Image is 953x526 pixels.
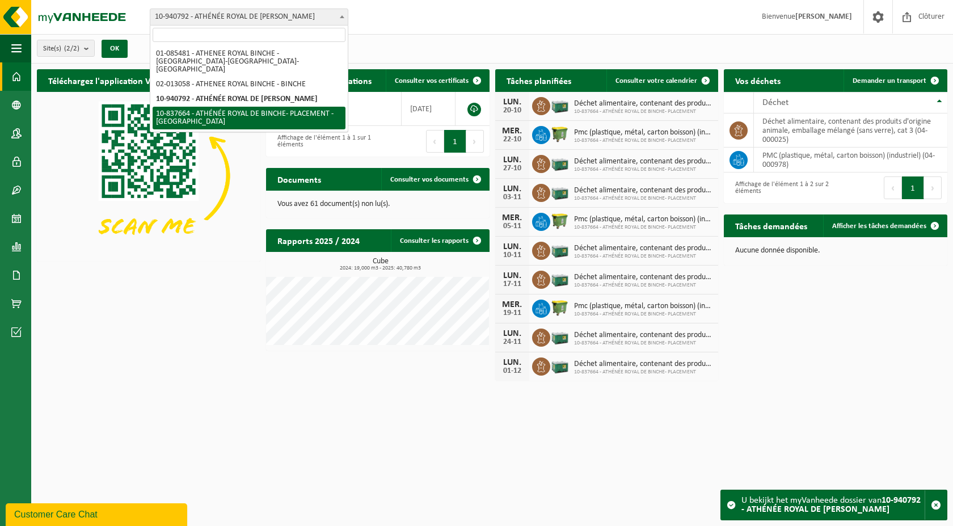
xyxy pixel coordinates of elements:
[550,327,570,346] img: PB-LB-0680-HPE-GN-01
[43,40,79,57] span: Site(s)
[501,213,524,222] div: MER.
[550,240,570,259] img: PB-LB-0680-HPE-GN-01
[501,155,524,165] div: LUN.
[501,358,524,367] div: LUN.
[501,280,524,288] div: 17-11
[550,182,570,201] img: PB-LB-0680-HPE-GN-01
[501,271,524,280] div: LUN.
[153,107,345,129] li: 10-837664 - ATHÉNÉE ROYAL DE BINCHE- PLACEMENT - [GEOGRAPHIC_DATA]
[606,69,717,92] a: Consulter votre calendrier
[574,273,713,282] span: Déchet alimentaire, contenant des produits d'origine animale, emballage mélangé ...
[550,298,570,317] img: WB-1100-HPE-GN-50
[501,329,524,338] div: LUN.
[266,168,332,190] h2: Documents
[902,176,924,199] button: 1
[853,77,926,85] span: Demander un transport
[153,92,345,107] li: 10-940792 - ATHÉNÉE ROYAL DE [PERSON_NAME]
[501,300,524,309] div: MER.
[574,224,713,231] span: 10-837664 - ATHÉNÉE ROYAL DE BINCHE- PLACEMENT
[386,69,488,92] a: Consulter vos certificats
[574,215,713,224] span: Pmc (plastique, métal, carton boisson) (industriel)
[150,9,348,25] span: 10-940792 - ATHÉNÉE ROYAL DE BINCHE - BINCHE
[574,311,713,318] span: 10-837664 - ATHÉNÉE ROYAL DE BINCHE- PLACEMENT
[550,356,570,375] img: PB-LB-0680-HPE-GN-01
[574,99,713,108] span: Déchet alimentaire, contenant des produits d'origine animale, emballage mélangé ...
[832,222,926,230] span: Afficher les tâches demandées
[501,184,524,193] div: LUN.
[574,302,713,311] span: Pmc (plastique, métal, carton boisson) (industriel)
[266,229,371,251] h2: Rapports 2025 / 2024
[823,214,946,237] a: Afficher les tâches demandées
[501,338,524,346] div: 24-11
[741,490,925,520] div: U bekijkt het myVanheede dossier van
[501,222,524,230] div: 05-11
[272,129,372,154] div: Affichage de l'élément 1 à 1 sur 1 éléments
[574,244,713,253] span: Déchet alimentaire, contenant des produits d'origine animale, emballage mélangé ...
[466,130,484,153] button: Next
[501,165,524,172] div: 27-10
[501,309,524,317] div: 19-11
[724,214,819,237] h2: Tâches demandées
[495,69,583,91] h2: Tâches planifiées
[550,95,570,115] img: PB-LB-0680-HPE-GN-01
[924,176,942,199] button: Next
[729,175,830,200] div: Affichage de l'élément 1 à 2 sur 2 éléments
[277,200,478,208] p: Vous avez 61 document(s) non lu(s).
[735,247,936,255] p: Aucune donnée disponible.
[426,130,444,153] button: Previous
[501,193,524,201] div: 03-11
[574,331,713,340] span: Déchet alimentaire, contenant des produits d'origine animale, emballage mélangé ...
[272,266,490,271] span: 2024: 19,000 m3 - 2025: 40,780 m3
[272,258,490,271] h3: Cube
[550,269,570,288] img: PB-LB-0680-HPE-GN-01
[574,253,713,260] span: 10-837664 - ATHÉNÉE ROYAL DE BINCHE- PLACEMENT
[390,176,469,183] span: Consulter vos documents
[37,69,250,91] h2: Téléchargez l'application Vanheede+ maintenant!
[754,113,947,148] td: déchet alimentaire, contenant des produits d'origine animale, emballage mélangé (sans verre), cat...
[6,501,189,526] iframe: chat widget
[574,137,713,144] span: 10-837664 - ATHÉNÉE ROYAL DE BINCHE- PLACEMENT
[501,107,524,115] div: 20-10
[37,92,260,259] img: Download de VHEPlus App
[395,77,469,85] span: Consulter vos certificats
[153,77,345,92] li: 02-013058 - ATHENEE ROYAL BINCHE - BINCHE
[574,166,713,173] span: 10-837664 - ATHÉNÉE ROYAL DE BINCHE- PLACEMENT
[150,9,348,26] span: 10-940792 - ATHÉNÉE ROYAL DE BINCHE - BINCHE
[37,40,95,57] button: Site(s)(2/2)
[574,128,713,137] span: Pmc (plastique, métal, carton boisson) (industriel)
[64,45,79,52] count: (2/2)
[724,69,792,91] h2: Vos déchets
[402,92,456,126] td: [DATE]
[762,98,788,107] span: Déchet
[741,496,921,514] strong: 10-940792 - ATHÉNÉE ROYAL DE [PERSON_NAME]
[795,12,852,21] strong: [PERSON_NAME]
[574,282,713,289] span: 10-837664 - ATHÉNÉE ROYAL DE BINCHE- PLACEMENT
[153,47,345,77] li: 01-085481 - ATHENEE ROYAL BINCHE - [GEOGRAPHIC_DATA]-[GEOGRAPHIC_DATA]-[GEOGRAPHIC_DATA]
[574,186,713,195] span: Déchet alimentaire, contenant des produits d'origine animale, emballage mélangé ...
[444,130,466,153] button: 1
[550,211,570,230] img: WB-1100-HPE-GN-50
[102,40,128,58] button: OK
[844,69,946,92] a: Demander un transport
[754,148,947,172] td: PMC (plastique, métal, carton boisson) (industriel) (04-000978)
[501,98,524,107] div: LUN.
[391,229,488,252] a: Consulter les rapports
[574,195,713,202] span: 10-837664 - ATHÉNÉE ROYAL DE BINCHE- PLACEMENT
[574,360,713,369] span: Déchet alimentaire, contenant des produits d'origine animale, emballage mélangé ...
[501,127,524,136] div: MER.
[501,136,524,144] div: 22-10
[574,157,713,166] span: Déchet alimentaire, contenant des produits d'origine animale, emballage mélangé ...
[574,108,713,115] span: 10-837664 - ATHÉNÉE ROYAL DE BINCHE- PLACEMENT
[501,242,524,251] div: LUN.
[550,153,570,172] img: PB-LB-0680-HPE-GN-01
[574,340,713,347] span: 10-837664 - ATHÉNÉE ROYAL DE BINCHE- PLACEMENT
[884,176,902,199] button: Previous
[615,77,697,85] span: Consulter votre calendrier
[501,367,524,375] div: 01-12
[381,168,488,191] a: Consulter vos documents
[574,369,713,376] span: 10-837664 - ATHÉNÉE ROYAL DE BINCHE- PLACEMENT
[501,251,524,259] div: 10-11
[550,124,570,144] img: WB-1100-HPE-GN-50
